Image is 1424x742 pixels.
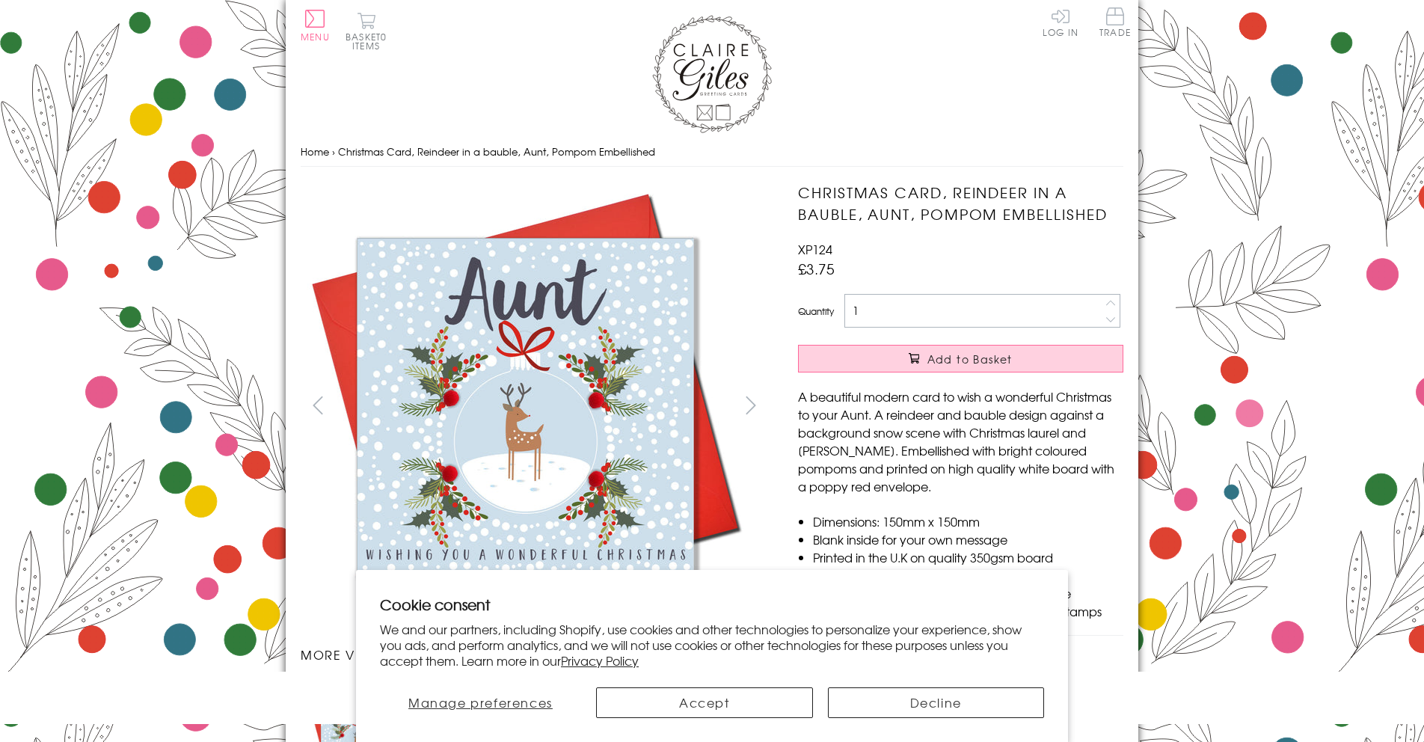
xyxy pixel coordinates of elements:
li: Comes wrapped in Compostable bag [813,566,1123,584]
p: A beautiful modern card to wish a wonderful Christmas to your Aunt. A reindeer and bauble design ... [798,387,1123,495]
button: prev [301,388,334,422]
nav: breadcrumbs [301,137,1123,168]
img: Christmas Card, Reindeer in a bauble, Aunt, Pompom Embellished [301,182,749,631]
a: Home [301,144,329,159]
span: Trade [1099,7,1131,37]
span: XP124 [798,240,832,258]
span: › [332,144,335,159]
button: Accept [596,687,813,718]
h2: Cookie consent [380,594,1044,615]
button: next [734,388,768,422]
span: Add to Basket [927,352,1013,367]
span: £3.75 [798,258,835,279]
label: Quantity [798,304,834,318]
a: Trade [1099,7,1131,40]
button: Menu [301,10,330,41]
span: 0 items [352,30,387,52]
a: Log In [1043,7,1078,37]
button: Add to Basket [798,345,1123,372]
h3: More views [301,646,768,663]
h1: Christmas Card, Reindeer in a bauble, Aunt, Pompom Embellished [798,182,1123,225]
span: Manage preferences [408,693,553,711]
img: Christmas Card, Reindeer in a bauble, Aunt, Pompom Embellished [768,182,1217,631]
button: Manage preferences [380,687,581,718]
p: We and our partners, including Shopify, use cookies and other technologies to personalize your ex... [380,622,1044,668]
button: Decline [828,687,1045,718]
a: Privacy Policy [561,651,639,669]
li: Blank inside for your own message [813,530,1123,548]
li: Printed in the U.K on quality 350gsm board [813,548,1123,566]
img: Claire Giles Greetings Cards [652,15,772,133]
span: Christmas Card, Reindeer in a bauble, Aunt, Pompom Embellished [338,144,655,159]
button: Basket0 items [346,12,387,50]
span: Menu [301,30,330,43]
li: Dimensions: 150mm x 150mm [813,512,1123,530]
